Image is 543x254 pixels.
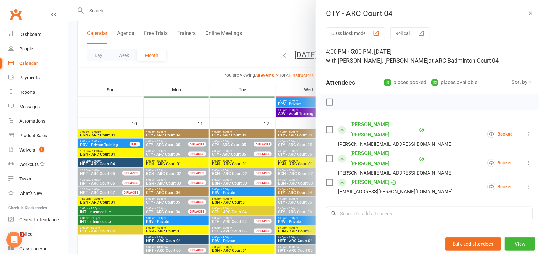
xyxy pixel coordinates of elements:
a: People [8,42,68,56]
div: [EMAIL_ADDRESS][PERSON_NAME][DOMAIN_NAME] [338,188,453,196]
div: People [19,46,33,51]
a: Product Sales [8,128,68,143]
div: 22 [431,79,438,86]
a: Tasks [8,172,68,186]
div: [PERSON_NAME][EMAIL_ADDRESS][DOMAIN_NAME] [338,140,453,148]
a: Reports [8,85,68,100]
a: Workouts [8,157,68,172]
a: [PERSON_NAME] [351,177,390,188]
a: Payments [8,71,68,85]
button: View [505,237,535,251]
div: [PERSON_NAME][EMAIL_ADDRESS][DOMAIN_NAME] [338,169,453,177]
div: Booked [487,130,513,138]
a: [PERSON_NAME] [PERSON_NAME] [351,148,418,169]
a: What's New [8,186,68,201]
div: Product Sales [19,133,47,138]
div: places booked [384,78,426,87]
div: Tasks [19,176,31,181]
a: Automations [8,114,68,128]
a: Clubworx [8,6,24,22]
a: Dashboard [8,27,68,42]
div: Booked [487,183,513,191]
a: [PERSON_NAME] [PERSON_NAME] [351,119,418,140]
div: Automations [19,118,45,124]
div: Messages [19,104,40,109]
span: 1 [20,232,25,237]
span: with [PERSON_NAME], [PERSON_NAME] [326,57,429,64]
div: places available [431,78,477,87]
button: Class kiosk mode [326,27,385,39]
div: Waivers [19,147,35,153]
div: Sort by [511,78,533,86]
div: 4:00 PM - 5:00 PM, [DATE] [326,47,533,65]
div: Calendar [19,61,38,66]
a: General attendance kiosk mode [8,213,68,227]
button: Roll call [390,27,430,39]
div: CTY - ARC Court 04 [316,9,543,18]
iframe: Intercom live chat [6,232,22,248]
span: at ARC Badminton Court 04 [429,57,499,64]
a: Calendar [8,56,68,71]
a: Roll call [8,227,68,241]
a: Waivers 1 [8,143,68,157]
div: 3 [384,79,391,86]
span: 1 [39,147,44,152]
button: Bulk add attendees [445,237,501,251]
a: Messages [8,100,68,114]
div: Payments [19,75,40,80]
input: Search to add attendees [326,207,533,220]
div: What's New [19,191,42,196]
div: Roll call [19,232,34,237]
div: Workouts [19,162,39,167]
div: Attendees [326,78,355,87]
div: Reports [19,90,35,95]
div: Class check-in [19,246,48,251]
div: Booked [487,159,513,167]
div: Dashboard [19,32,41,37]
div: General attendance [19,217,59,222]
